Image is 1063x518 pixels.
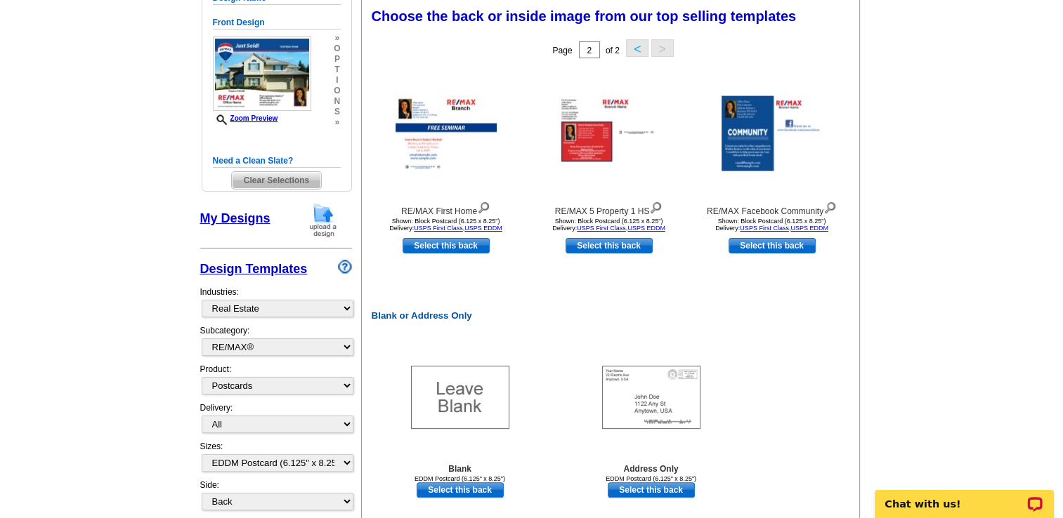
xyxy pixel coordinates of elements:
[200,363,352,401] div: Product:
[334,33,340,44] span: »
[396,96,497,171] img: RE/MAX First Home
[232,172,321,189] span: Clear Selections
[866,474,1063,518] iframe: LiveChat chat widget
[729,238,816,253] a: use this design
[334,86,340,96] span: o
[334,117,340,128] span: »
[627,225,665,232] a: USPS EDDM
[417,482,504,498] a: use this design
[200,211,270,225] a: My Designs
[790,225,828,232] a: USPS EDDM
[464,225,502,232] a: USPS EDDM
[365,310,862,321] h2: Blank or Address Only
[383,475,537,482] div: EDDM Postcard (6.125" x 8.25")
[651,39,674,57] button: >
[369,218,523,232] div: Shown: Block Postcard (6.125 x 8.25") Delivery: ,
[608,482,695,498] a: use this design
[649,199,663,214] img: view design details
[552,46,572,55] span: Page
[372,8,797,24] span: Choose the back or inside image from our top selling templates
[740,225,789,232] a: USPS First Class
[334,65,340,75] span: t
[338,260,352,274] img: design-wizard-help-icon.png
[559,96,660,171] img: RE/MAX 5 Property 1 HS
[213,36,312,111] img: REMPEFwhiteWavev2_SAMPLE.jpg
[414,225,463,232] a: USPS First Class
[200,401,352,440] div: Delivery:
[411,366,509,429] img: Blank Template
[532,218,686,232] div: Shown: Block Postcard (6.125 x 8.25") Delivery: ,
[305,202,341,238] img: upload-design
[334,107,340,117] span: s
[477,199,490,214] img: view design details
[200,279,352,324] div: Industries:
[334,54,340,65] span: p
[577,225,626,232] a: USPS First Class
[566,238,653,253] a: use this design
[722,96,823,171] img: RE/MAX Facebook Community
[334,96,340,107] span: n
[623,464,678,474] b: Address Only
[213,154,341,168] h5: Need a Clean Slate?
[448,464,471,474] b: Blank
[532,199,686,218] div: RE/MAX 5 Property 1 HS
[695,199,849,218] div: RE/MAX Facebook Community
[213,114,278,122] a: Zoom Preview
[334,75,340,86] span: i
[823,199,837,214] img: view design details
[574,475,729,482] div: EDDM Postcard (6.125" x 8.25")
[695,218,849,232] div: Shown: Block Postcard (6.125 x 8.25") Delivery: ,
[200,262,308,276] a: Design Templates
[200,440,352,479] div: Sizes:
[626,39,648,57] button: <
[200,324,352,363] div: Subcategory:
[369,199,523,218] div: RE/MAX First Home
[606,46,620,55] span: of 2
[602,366,700,429] img: Addresses Only
[213,16,341,29] h5: Front Design
[200,479,352,512] div: Side:
[334,44,340,54] span: o
[403,238,490,253] a: use this design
